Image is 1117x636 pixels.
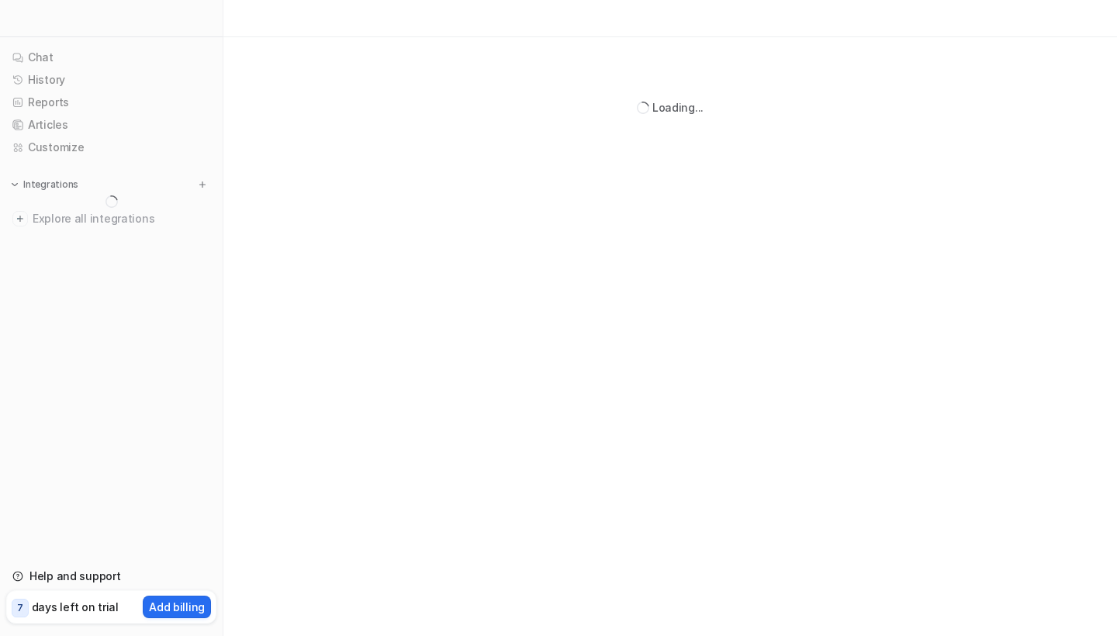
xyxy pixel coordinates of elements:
a: Explore all integrations [6,208,216,230]
span: Explore all integrations [33,206,210,231]
img: explore all integrations [12,211,28,226]
p: Integrations [23,178,78,191]
button: Integrations [6,177,83,192]
a: History [6,69,216,91]
a: Articles [6,114,216,136]
p: days left on trial [32,599,119,615]
img: menu_add.svg [197,179,208,190]
a: Help and support [6,565,216,587]
a: Customize [6,137,216,158]
a: Reports [6,92,216,113]
div: Loading... [652,99,704,116]
button: Add billing [143,596,211,618]
img: expand menu [9,179,20,190]
a: Chat [6,47,216,68]
p: 7 [17,601,23,615]
p: Add billing [149,599,205,615]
